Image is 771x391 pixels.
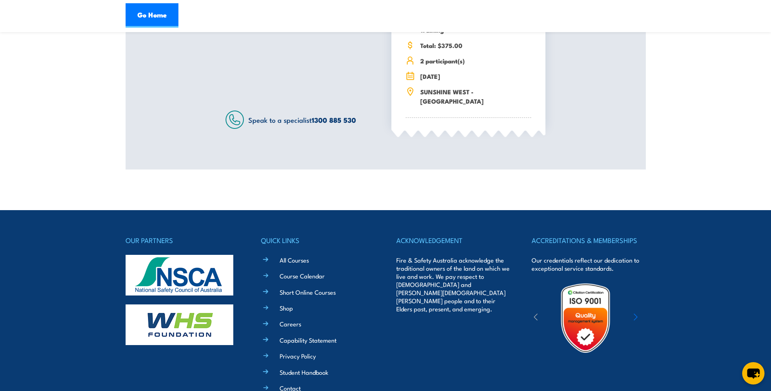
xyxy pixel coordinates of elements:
[312,115,356,125] a: 1300 885 530
[420,56,531,65] span: 2 participant(s)
[532,256,645,272] p: Our credentials reflect our dedication to exceptional service standards.
[396,235,510,246] h4: ACKNOWLEDGEMENT
[280,304,293,312] a: Shop
[742,362,764,384] button: chat-button
[420,41,531,50] span: Total: $375.00
[248,115,356,125] span: Speak to a specialist
[280,319,301,328] a: Careers
[126,235,239,246] h4: OUR PARTNERS
[261,235,375,246] h4: QUICK LINKS
[396,256,510,313] p: Fire & Safety Australia acknowledge the traditional owners of the land on which we live and work....
[126,3,178,28] a: Go Home
[280,336,337,344] a: Capability Statement
[621,304,692,332] img: ewpa-logo
[420,72,531,81] span: [DATE]
[280,272,325,280] a: Course Calendar
[280,288,336,296] a: Short Online Courses
[532,235,645,246] h4: ACCREDITATIONS & MEMBERSHIPS
[280,368,328,376] a: Student Handbook
[280,352,316,360] a: Privacy Policy
[420,87,531,106] span: SUNSHINE WEST - [GEOGRAPHIC_DATA]
[126,255,233,295] img: nsca-logo-footer
[550,282,621,354] img: Untitled design (19)
[126,304,233,345] img: whs-logo-footer
[280,256,309,264] a: All Courses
